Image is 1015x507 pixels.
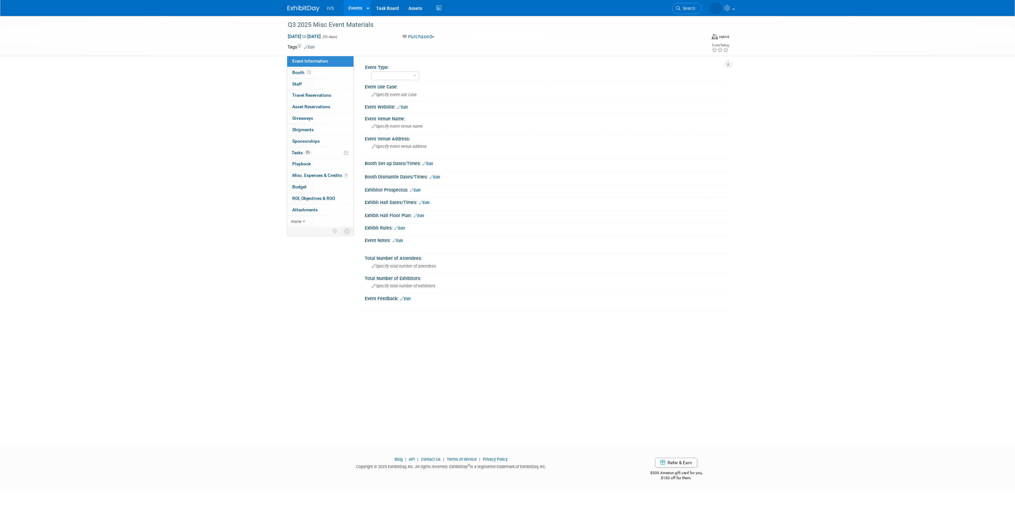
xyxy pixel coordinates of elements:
div: Event Use Case: [365,82,728,90]
div: Event Rating [712,44,729,47]
a: Edit [422,162,433,166]
a: Shipments [287,124,354,135]
a: ROI, Objectives & ROO [287,193,354,204]
span: Booth [292,70,312,75]
span: (92 days) [322,35,337,39]
a: Budget [287,181,354,193]
a: more [287,216,354,227]
span: Giveaways [292,116,313,121]
span: Specify total number of attendees [372,264,436,269]
span: 0% [304,150,311,155]
span: Search [659,6,674,11]
div: Exhibit Hall Floor Plan: [365,211,728,219]
span: Booth not reserved yet [306,70,312,75]
div: Hybrid [719,34,729,39]
span: 1 [344,173,348,178]
div: Exhibitor Prospectus: [365,185,728,193]
img: Format-Hybrid.png [712,34,718,39]
div: Event Venue Address: [365,134,728,142]
span: | [478,457,482,462]
span: Tasks [292,150,311,155]
a: Edit [392,238,403,243]
a: Booth [287,67,354,78]
a: API [409,457,415,462]
td: Toggle Event Tabs [340,227,354,235]
span: | [416,457,420,462]
div: Booth Set-up Dates/Times: [365,159,728,167]
div: Event Venue Name: [365,114,728,122]
span: Asset Reservations [292,104,330,109]
span: Playbook [292,161,311,166]
span: Event Information [292,58,328,64]
div: Exhibit Rules: [365,223,728,231]
div: Event Format [712,33,729,40]
a: Refer & Earn [655,458,697,467]
span: more [291,219,301,224]
a: Edit [410,188,421,193]
a: Edit [304,45,315,49]
span: Staff [292,81,302,87]
span: | [442,457,446,462]
span: ROI, Objectives & ROO [292,196,335,201]
span: IVS [327,6,334,11]
a: Asset Reservations [287,101,354,112]
a: Attachments [287,204,354,216]
span: Attachments [292,207,318,212]
a: Edit [394,226,405,231]
div: $150 off for them. [625,475,728,481]
a: Edit [419,201,429,205]
img: ExhibitDay [287,5,319,12]
span: Specify event venue address [372,144,427,149]
span: Misc. Expenses & Credits [292,173,348,178]
div: Event Feedback: [365,294,728,302]
a: Edit [400,297,411,301]
a: Playbook [287,158,354,170]
td: Tags [287,44,315,50]
button: Purchased [400,34,437,40]
a: Privacy Policy [483,457,508,462]
div: $500 Amazon gift card for you, [625,466,728,481]
div: Total Number of Exhibitors: [365,274,728,282]
div: Event Notes: [365,236,728,244]
span: [DATE] [DATE] [287,34,321,39]
a: Contact Us [421,457,441,462]
span: Budget [292,184,307,189]
div: Copyright © 2025 ExhibitDay, Inc. All rights reserved. ExhibitDay is a registered trademark of Ex... [287,462,616,470]
div: Event Website: [365,102,728,110]
div: Total Number of Attendees: [365,253,728,261]
a: Blog [395,457,403,462]
div: Event Format [664,33,729,43]
a: Giveaways [287,113,354,124]
sup: ® [468,464,470,467]
span: Specify event venue name [372,124,423,129]
div: Event Type: [365,63,725,71]
span: Shipments [292,127,314,132]
a: Staff [287,79,354,90]
a: Misc. Expenses & Credits1 [287,170,354,181]
a: Edit [397,105,408,110]
span: Travel Reservations [292,93,331,98]
a: Sponsorships [287,136,354,147]
img: Kyle Shelstad [688,4,722,11]
span: Specify total number of exhibitors [372,284,435,288]
td: Personalize Event Tab Strip [330,227,341,235]
span: | [404,457,408,462]
a: Terms of Service [447,457,477,462]
div: Q3 2025 Misc Event Materials [286,19,692,31]
div: Booth Dismantle Dates/Times: [365,172,728,180]
a: Travel Reservations [287,90,354,101]
a: Edit [414,214,424,218]
a: Tasks0% [287,147,354,158]
a: Search [651,3,680,14]
a: Event Information [287,56,354,67]
span: Sponsorships [292,139,320,144]
span: Specify event use case [372,92,417,97]
a: Edit [429,175,440,179]
span: to [301,34,307,39]
div: Exhibit Hall Dates/Times: [365,198,728,206]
